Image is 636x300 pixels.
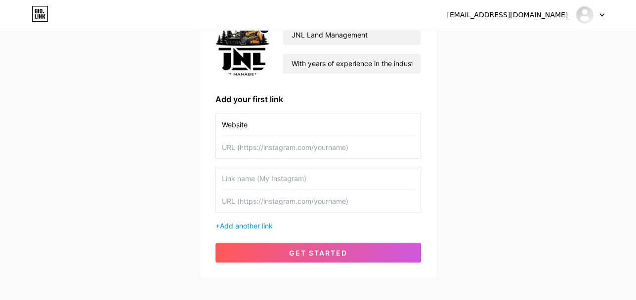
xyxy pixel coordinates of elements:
input: Link name (My Instagram) [222,113,415,136]
div: Add your first link [215,93,421,105]
span: Add another link [220,222,273,230]
img: jnllandclearing [575,5,594,24]
input: URL (https://instagram.com/yourname) [222,190,415,212]
input: Link name (My Instagram) [222,167,415,189]
input: bio [283,54,420,74]
button: get started [215,243,421,262]
div: + [215,221,421,231]
input: URL (https://instagram.com/yourname) [222,136,415,158]
img: profile pic [215,21,271,77]
div: [EMAIL_ADDRESS][DOMAIN_NAME] [447,10,568,20]
span: get started [289,249,347,257]
input: Your name [283,25,420,45]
